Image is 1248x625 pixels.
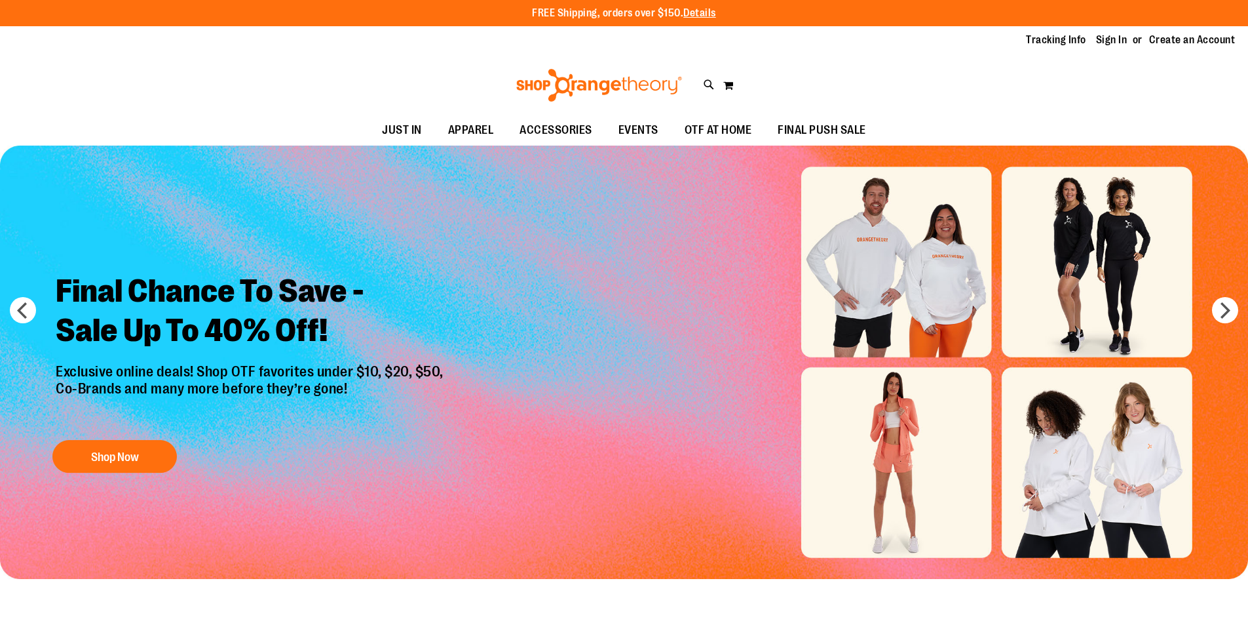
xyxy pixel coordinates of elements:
[1096,33,1127,47] a: Sign In
[369,115,435,146] a: JUST IN
[520,115,592,145] span: ACCESSORIES
[683,7,716,19] a: Details
[765,115,879,146] a: FINAL PUSH SALE
[52,440,177,473] button: Shop Now
[506,115,605,146] a: ACCESSORIES
[46,262,457,363] h2: Final Chance To Save - Sale Up To 40% Off!
[671,115,765,146] a: OTF AT HOME
[532,6,716,21] p: FREE Shipping, orders over $150.
[435,115,507,146] a: APPAREL
[10,297,36,323] button: prev
[46,363,457,428] p: Exclusive online deals! Shop OTF favorites under $10, $20, $50, Co-Brands and many more before th...
[778,115,866,145] span: FINAL PUSH SALE
[514,69,684,102] img: Shop Orangetheory
[46,262,457,480] a: Final Chance To Save -Sale Up To 40% Off! Exclusive online deals! Shop OTF favorites under $10, $...
[1026,33,1086,47] a: Tracking Info
[1212,297,1238,323] button: next
[605,115,671,146] a: EVENTS
[1149,33,1236,47] a: Create an Account
[448,115,494,145] span: APPAREL
[618,115,658,145] span: EVENTS
[685,115,752,145] span: OTF AT HOME
[382,115,422,145] span: JUST IN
